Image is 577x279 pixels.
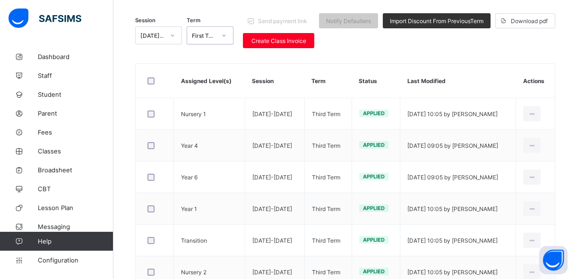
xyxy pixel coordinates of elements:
[192,32,216,39] div: First Term
[390,17,483,25] span: Import Discount From Previous Term
[304,161,352,193] td: Third Term
[304,225,352,256] td: Third Term
[352,64,400,98] th: Status
[245,98,304,130] td: [DATE]-[DATE]
[245,64,304,98] th: Session
[245,130,304,161] td: [DATE]-[DATE]
[363,110,385,117] span: Applied
[304,64,352,98] th: Term
[258,17,307,25] span: Send payment link
[38,256,113,264] span: Configuration
[38,237,113,245] span: Help
[326,17,371,25] span: Notify Defaulters
[245,161,304,193] td: [DATE]-[DATE]
[516,64,555,98] th: Actions
[400,130,516,161] td: [DATE] 09:05 by [PERSON_NAME]
[174,161,245,193] td: Year 6
[400,193,516,225] td: [DATE] 10:05 by [PERSON_NAME]
[38,91,113,98] span: Student
[187,17,200,24] span: Term
[400,225,516,256] td: [DATE] 10:05 by [PERSON_NAME]
[140,32,164,39] div: [DATE]-[DATE]
[363,173,385,180] span: Applied
[38,204,113,211] span: Lesson Plan
[363,205,385,211] span: Applied
[511,17,548,25] span: Download pdf
[38,223,113,230] span: Messaging
[400,98,516,130] td: [DATE] 10:05 by [PERSON_NAME]
[174,225,245,256] td: Transition
[400,161,516,193] td: [DATE] 09:05 by [PERSON_NAME]
[174,193,245,225] td: Year 1
[363,142,385,148] span: Applied
[174,130,245,161] td: Year 4
[38,185,113,193] span: CBT
[38,110,113,117] span: Parent
[38,147,113,155] span: Classes
[38,166,113,174] span: Broadsheet
[245,193,304,225] td: [DATE]-[DATE]
[304,193,352,225] td: Third Term
[245,225,304,256] td: [DATE]-[DATE]
[38,72,113,79] span: Staff
[174,64,245,98] th: Assigned Level(s)
[174,98,245,130] td: Nursery 1
[135,17,155,24] span: Session
[250,37,307,44] span: Create Class Invoice
[363,237,385,243] span: Applied
[38,128,113,136] span: Fees
[363,268,385,275] span: Applied
[539,246,568,274] button: Open asap
[9,8,81,28] img: safsims
[304,98,352,130] td: Third Term
[38,53,113,60] span: Dashboard
[304,130,352,161] td: Third Term
[400,64,516,98] th: Last Modified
